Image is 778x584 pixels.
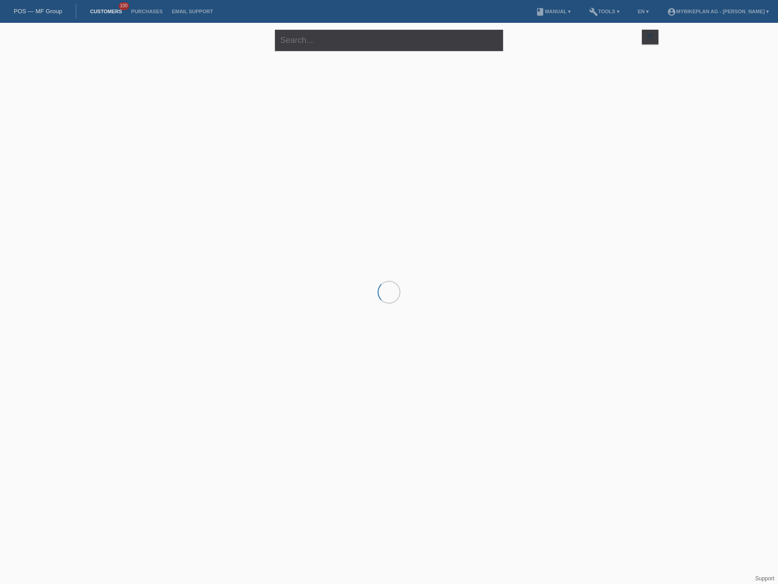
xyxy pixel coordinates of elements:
a: Email Support [167,9,217,14]
a: EN ▾ [633,9,653,14]
a: Customers [85,9,126,14]
a: buildTools ▾ [584,9,624,14]
a: POS — MF Group [14,8,62,15]
a: bookManual ▾ [531,9,575,14]
a: Support [755,575,774,582]
a: Purchases [126,9,167,14]
i: build [589,7,598,16]
i: book [536,7,545,16]
a: account_circleMybikeplan AG - [PERSON_NAME] ▾ [662,9,773,14]
span: 100 [119,2,130,10]
input: Search... [275,30,503,51]
i: filter_list [645,32,655,42]
i: account_circle [667,7,676,16]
